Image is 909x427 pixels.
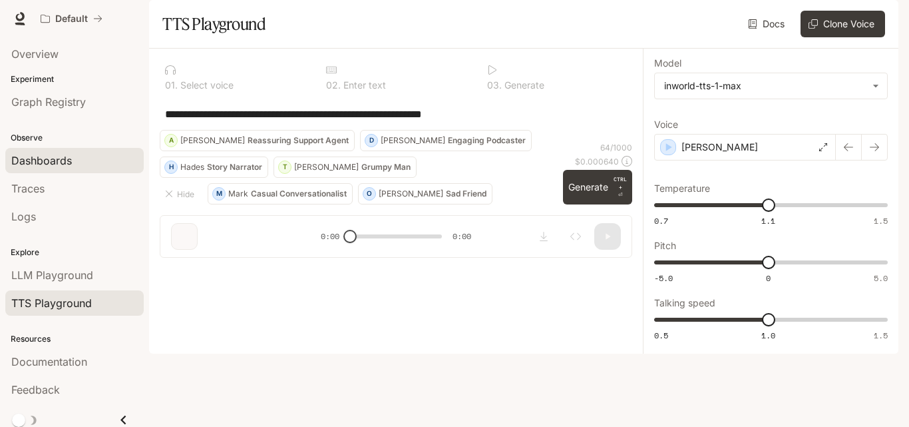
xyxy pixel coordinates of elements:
p: [PERSON_NAME] [180,137,245,145]
p: Default [55,13,88,25]
p: ⏎ [614,175,627,199]
p: 0 2 . [326,81,341,90]
div: inworld-tts-1-max [664,79,866,93]
span: 0.7 [654,215,668,226]
div: H [165,157,177,178]
div: A [165,130,177,151]
p: [PERSON_NAME] [294,163,359,171]
span: 1.5 [874,330,888,341]
button: All workspaces [35,5,108,32]
button: O[PERSON_NAME]Sad Friend [358,183,492,205]
button: A[PERSON_NAME]Reassuring Support Agent [160,130,355,151]
p: Hades [180,163,204,171]
p: Mark [228,190,248,198]
p: 0 1 . [165,81,178,90]
button: Clone Voice [801,11,885,37]
button: MMarkCasual Conversationalist [208,183,353,205]
a: Docs [745,11,790,37]
span: 0.5 [654,330,668,341]
p: Talking speed [654,298,715,308]
button: GenerateCTRL +⏎ [563,170,632,205]
p: [PERSON_NAME] [379,190,443,198]
p: [PERSON_NAME] [381,137,445,145]
span: -5.0 [654,272,673,284]
button: Hide [160,183,202,205]
div: inworld-tts-1-max [655,73,887,99]
p: Model [654,59,681,68]
span: 0 [766,272,771,284]
div: T [279,157,291,178]
div: M [213,183,225,205]
p: Story Narrator [207,163,262,171]
p: Select voice [178,81,234,90]
button: T[PERSON_NAME]Grumpy Man [273,157,417,178]
button: HHadesStory Narrator [160,157,268,178]
span: 1.0 [761,330,775,341]
div: O [363,183,375,205]
h1: TTS Playground [162,11,266,37]
p: Pitch [654,241,676,250]
p: [PERSON_NAME] [681,141,758,154]
button: D[PERSON_NAME]Engaging Podcaster [360,130,532,151]
p: Casual Conversationalist [251,190,347,198]
span: 5.0 [874,272,888,284]
p: Reassuring Support Agent [248,137,349,145]
p: Enter text [341,81,386,90]
div: D [365,130,377,151]
p: Voice [654,120,678,129]
p: 0 3 . [487,81,502,90]
p: 64 / 1000 [600,142,632,153]
span: 1.1 [761,215,775,226]
p: Grumpy Man [361,163,411,171]
span: 1.5 [874,215,888,226]
p: $ 0.000640 [575,156,619,167]
p: CTRL + [614,175,627,191]
p: Temperature [654,184,710,193]
p: Engaging Podcaster [448,137,526,145]
p: Sad Friend [446,190,486,198]
p: Generate [502,81,544,90]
